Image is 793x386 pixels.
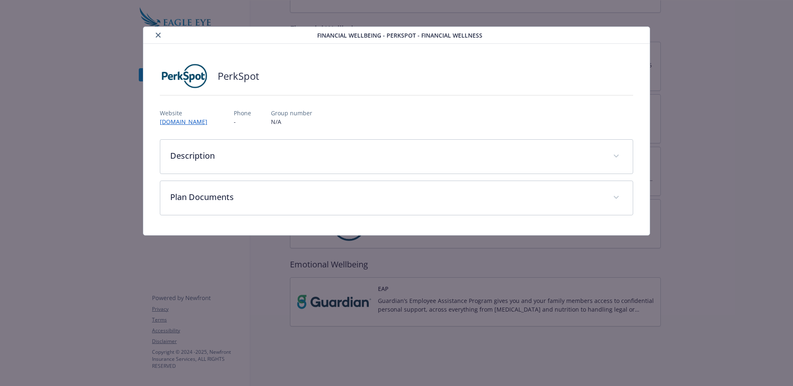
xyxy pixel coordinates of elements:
[79,26,714,236] div: details for plan Financial Wellbeing - PerkSpot - Financial Wellness
[170,150,603,162] p: Description
[160,140,633,174] div: Description
[271,109,312,117] p: Group number
[160,109,214,117] p: Website
[234,117,251,126] p: -
[317,31,482,40] span: Financial Wellbeing - PerkSpot - Financial Wellness
[218,69,259,83] h2: PerkSpot
[160,181,633,215] div: Plan Documents
[160,118,214,126] a: [DOMAIN_NAME]
[234,109,251,117] p: Phone
[153,30,163,40] button: close
[170,191,603,203] p: Plan Documents
[160,64,209,88] img: PerkSpot
[271,117,312,126] p: N/A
